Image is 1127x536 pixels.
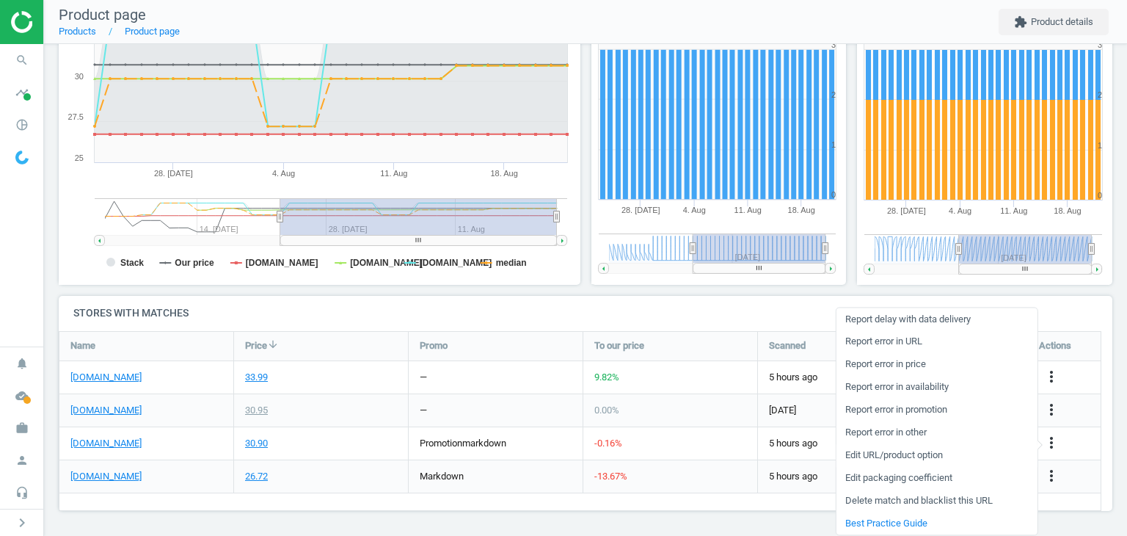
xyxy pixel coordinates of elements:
[13,514,31,532] i: chevron_right
[8,350,36,377] i: notifications
[769,437,921,450] span: 5 hours ago
[8,382,36,410] i: cloud_done
[154,169,193,178] tspan: 28. [DATE]
[8,446,36,474] i: person
[70,371,142,384] a: [DOMAIN_NAME]
[245,470,268,483] div: 26.72
[245,404,268,417] div: 30.95
[120,258,144,268] tspan: Stack
[999,9,1109,35] button: extensionProduct details
[267,338,279,350] i: arrow_downward
[594,471,627,482] span: -13.67 %
[490,169,517,178] tspan: 18. Aug
[836,513,1037,535] a: Best Practice Guide
[594,372,619,383] span: 9.82 %
[246,258,318,268] tspan: [DOMAIN_NAME]
[836,490,1037,513] a: Delete match and blacklist this URL
[8,111,36,139] i: pie_chart_outlined
[1098,90,1102,99] text: 2
[1054,206,1082,215] tspan: 18. Aug
[75,72,84,81] text: 30
[836,376,1037,399] a: Report error in availability
[734,206,762,215] tspan: 11. Aug
[769,470,921,483] span: 5 hours ago
[245,437,268,450] div: 30.90
[621,206,660,215] tspan: 28. [DATE]
[420,404,427,417] div: —
[769,339,806,352] span: Scanned
[70,437,142,450] a: [DOMAIN_NAME]
[836,421,1037,444] a: Report error in other
[1098,141,1102,150] text: 1
[75,153,84,162] text: 25
[59,6,146,23] span: Product page
[59,296,1112,330] h4: Stores with matches
[496,258,527,268] tspan: median
[11,11,115,33] img: ajHJNr6hYgQAAAAASUVORK5CYII=
[175,258,214,268] tspan: Our price
[831,90,836,99] text: 2
[420,438,462,449] span: promotion
[462,438,506,449] span: markdown
[1043,434,1060,452] i: more_vert
[68,112,84,121] text: 27.5
[1000,206,1027,215] tspan: 11. Aug
[949,206,971,215] tspan: 4. Aug
[683,206,706,215] tspan: 4. Aug
[8,414,36,442] i: work
[1039,339,1071,352] span: Actions
[887,206,926,215] tspan: 28. [DATE]
[70,339,95,352] span: Name
[594,405,619,416] span: 0.00 %
[1043,401,1060,419] i: more_vert
[1043,467,1060,485] i: more_vert
[70,470,142,483] a: [DOMAIN_NAME]
[1014,15,1027,29] i: extension
[420,339,448,352] span: Promo
[59,26,96,37] a: Products
[272,169,295,178] tspan: 4. Aug
[350,258,423,268] tspan: [DOMAIN_NAME]
[769,404,921,417] span: [DATE]
[836,308,1037,330] a: Report delay with data delivery
[1043,401,1060,420] button: more_vert
[1043,467,1060,486] button: more_vert
[836,353,1037,376] a: Report error in price
[245,371,268,384] div: 33.99
[8,46,36,74] i: search
[8,479,36,507] i: headset_mic
[8,79,36,106] i: timeline
[831,191,836,200] text: 0
[836,330,1037,353] a: Report error in URL
[831,141,836,150] text: 1
[245,339,267,352] span: Price
[1098,40,1102,49] text: 3
[1043,434,1060,453] button: more_vert
[420,258,492,268] tspan: [DOMAIN_NAME]
[836,467,1037,490] a: Edit packaging coefficient
[1043,368,1060,387] button: more_vert
[594,438,622,449] span: -0.16 %
[420,471,464,482] span: markdown
[1043,368,1060,385] i: more_vert
[380,169,407,178] tspan: 11. Aug
[1098,191,1102,200] text: 0
[769,371,921,384] span: 5 hours ago
[831,40,836,49] text: 3
[788,206,815,215] tspan: 18. Aug
[125,26,180,37] a: Product page
[420,371,427,384] div: —
[594,339,644,352] span: To our price
[70,404,142,417] a: [DOMAIN_NAME]
[15,151,29,164] img: wGWNvw8QSZomAAAAABJRU5ErkJggg==
[4,513,40,532] button: chevron_right
[836,399,1037,421] a: Report error in promotion
[836,444,1037,467] a: Edit URL/product option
